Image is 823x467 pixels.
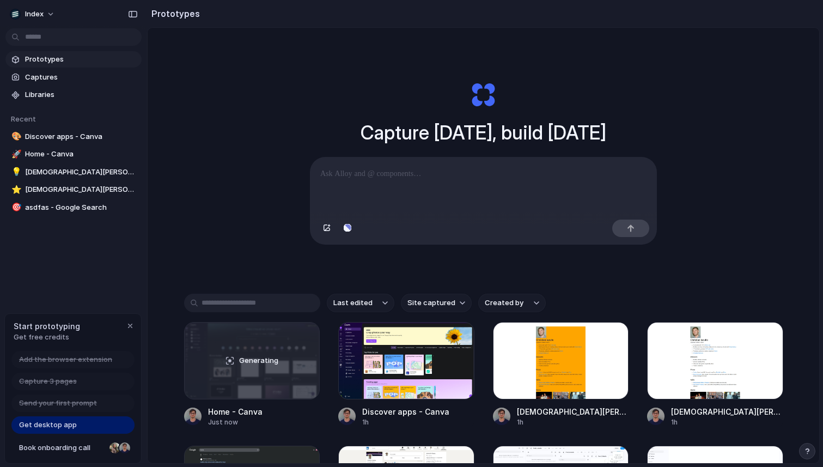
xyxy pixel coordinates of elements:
span: Index [25,9,44,20]
button: 🎯 [10,202,21,213]
span: Site captured [407,298,455,308]
a: 🎯asdfas - Google Search [5,199,142,216]
div: 1h [362,417,449,427]
div: Nicole Kubica [108,441,121,454]
div: 🎨 [11,130,19,143]
button: ⭐ [10,184,21,195]
a: Prototypes [5,51,142,68]
span: Send your first prompt [19,398,97,409]
div: ⭐ [11,184,19,196]
div: [DEMOGRAPHIC_DATA][PERSON_NAME] [671,406,783,417]
div: 1h [517,417,629,427]
span: asdfas - Google Search [25,202,137,213]
span: Capture 3 pages [19,376,77,387]
span: Last edited [333,298,373,308]
a: ⭐[DEMOGRAPHIC_DATA][PERSON_NAME] [5,181,142,198]
div: Just now [208,417,263,427]
a: Book onboarding call [11,439,135,457]
button: 🎨 [10,131,21,142]
div: 1h [671,417,783,427]
div: Discover apps - Canva [362,406,449,417]
span: [DEMOGRAPHIC_DATA][PERSON_NAME] [25,184,137,195]
span: Home - Canva [25,149,137,160]
div: 💡 [11,166,19,178]
a: Captures [5,69,142,86]
h1: Capture [DATE], build [DATE] [361,118,606,147]
a: Get desktop app [11,416,135,434]
span: Recent [11,114,36,123]
div: [DEMOGRAPHIC_DATA][PERSON_NAME] [517,406,629,417]
span: Prototypes [25,54,137,65]
span: Generating [239,355,278,366]
span: Get free credits [14,332,80,343]
a: Christian Iacullo[DEMOGRAPHIC_DATA][PERSON_NAME]1h [647,322,783,427]
div: Christian Iacullo [118,441,131,454]
a: Discover apps - CanvaDiscover apps - Canva1h [338,322,474,427]
span: Book onboarding call [19,442,105,453]
span: Add the browser extension [19,354,112,365]
a: Christian Iacullo[DEMOGRAPHIC_DATA][PERSON_NAME]1h [493,322,629,427]
a: 💡[DEMOGRAPHIC_DATA][PERSON_NAME] [5,164,142,180]
h2: Prototypes [147,7,200,20]
button: Site captured [401,294,472,312]
button: Last edited [327,294,394,312]
a: Home - CanvaGeneratingHome - CanvaJust now [184,322,320,427]
button: Index [5,5,60,23]
span: Created by [485,298,523,308]
div: Home - Canva [208,406,263,417]
span: Start prototyping [14,320,80,332]
a: Libraries [5,87,142,103]
span: Discover apps - Canva [25,131,137,142]
span: [DEMOGRAPHIC_DATA][PERSON_NAME] [25,167,137,178]
span: Libraries [25,89,137,100]
span: Get desktop app [19,420,77,430]
button: Created by [478,294,546,312]
span: Captures [25,72,137,83]
div: 🚀 [11,148,19,161]
button: 🚀 [10,149,21,160]
a: 🎨Discover apps - Canva [5,129,142,145]
div: 🎯 [11,201,19,214]
a: 🚀Home - Canva [5,146,142,162]
button: 💡 [10,167,21,178]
